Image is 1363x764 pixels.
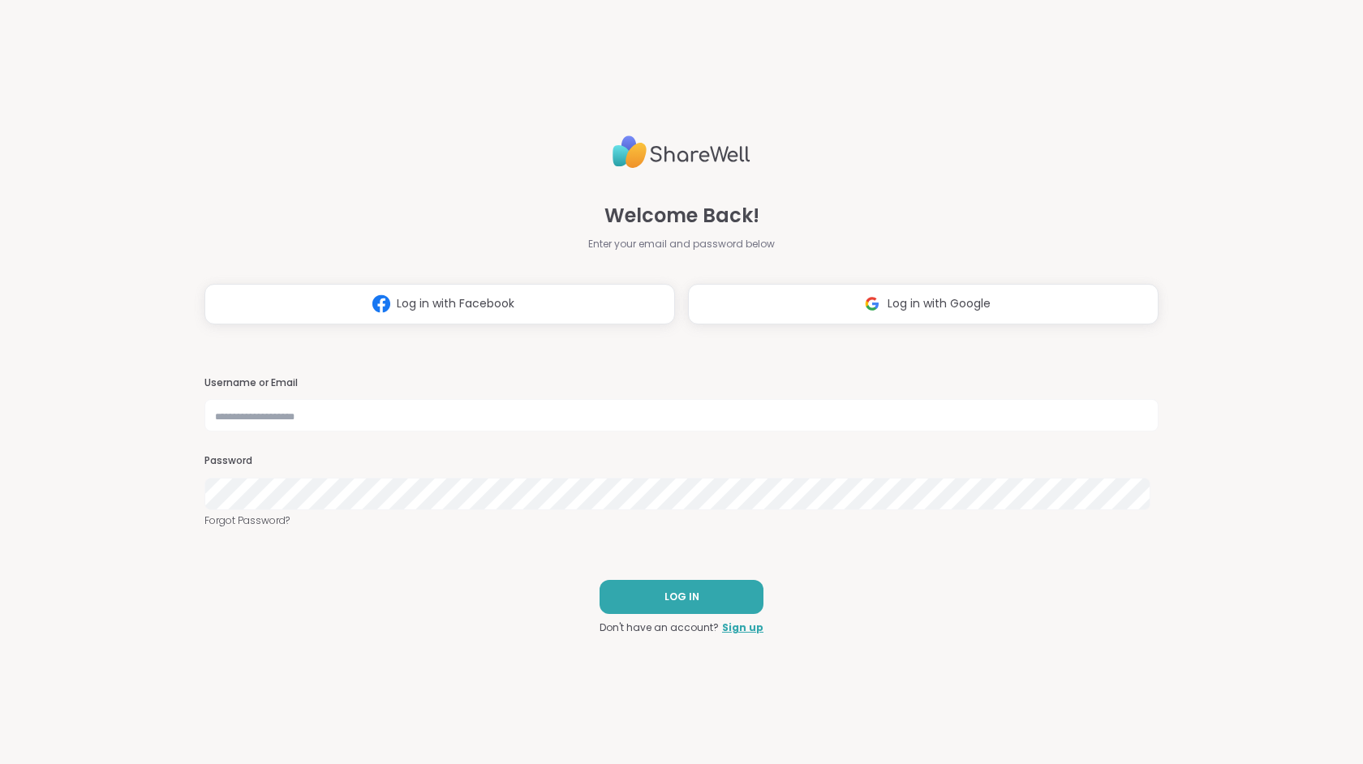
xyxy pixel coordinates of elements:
span: Enter your email and password below [588,237,775,251]
span: LOG IN [664,590,699,604]
span: Welcome Back! [604,201,759,230]
h3: Username or Email [204,376,1159,390]
span: Log in with Google [888,295,991,312]
span: Log in with Facebook [397,295,514,312]
img: ShareWell Logo [613,129,750,175]
button: Log in with Google [688,284,1159,324]
h3: Password [204,454,1159,468]
img: ShareWell Logomark [857,289,888,319]
img: ShareWell Logomark [366,289,397,319]
span: Don't have an account? [600,620,719,635]
a: Sign up [722,620,763,635]
button: LOG IN [600,580,763,614]
button: Log in with Facebook [204,284,675,324]
a: Forgot Password? [204,513,1159,528]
